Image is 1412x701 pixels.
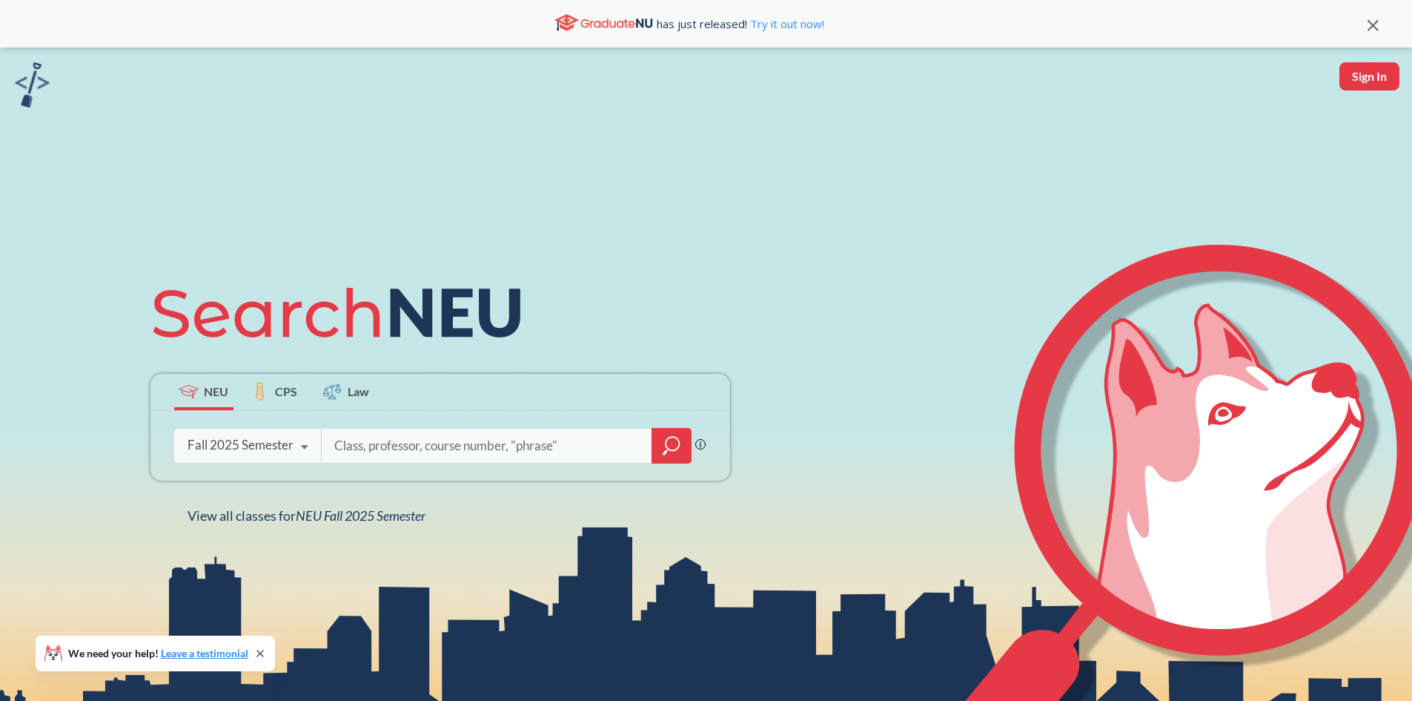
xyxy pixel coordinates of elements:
[296,507,425,524] span: NEU Fall 2025 Semester
[348,383,369,400] span: Law
[68,648,248,659] span: We need your help!
[747,16,824,31] a: Try it out now!
[652,428,692,464] div: magnifying glass
[657,16,824,32] span: has just released!
[188,437,294,453] div: Fall 2025 Semester
[161,647,248,659] a: Leave a testimonial
[204,383,228,400] span: NEU
[333,430,641,461] input: Class, professor, course number, "phrase"
[188,507,425,524] span: View all classes for
[275,383,297,400] span: CPS
[15,62,50,108] img: sandbox logo
[15,62,50,112] a: sandbox logo
[663,435,680,456] svg: magnifying glass
[1339,62,1399,90] button: Sign In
